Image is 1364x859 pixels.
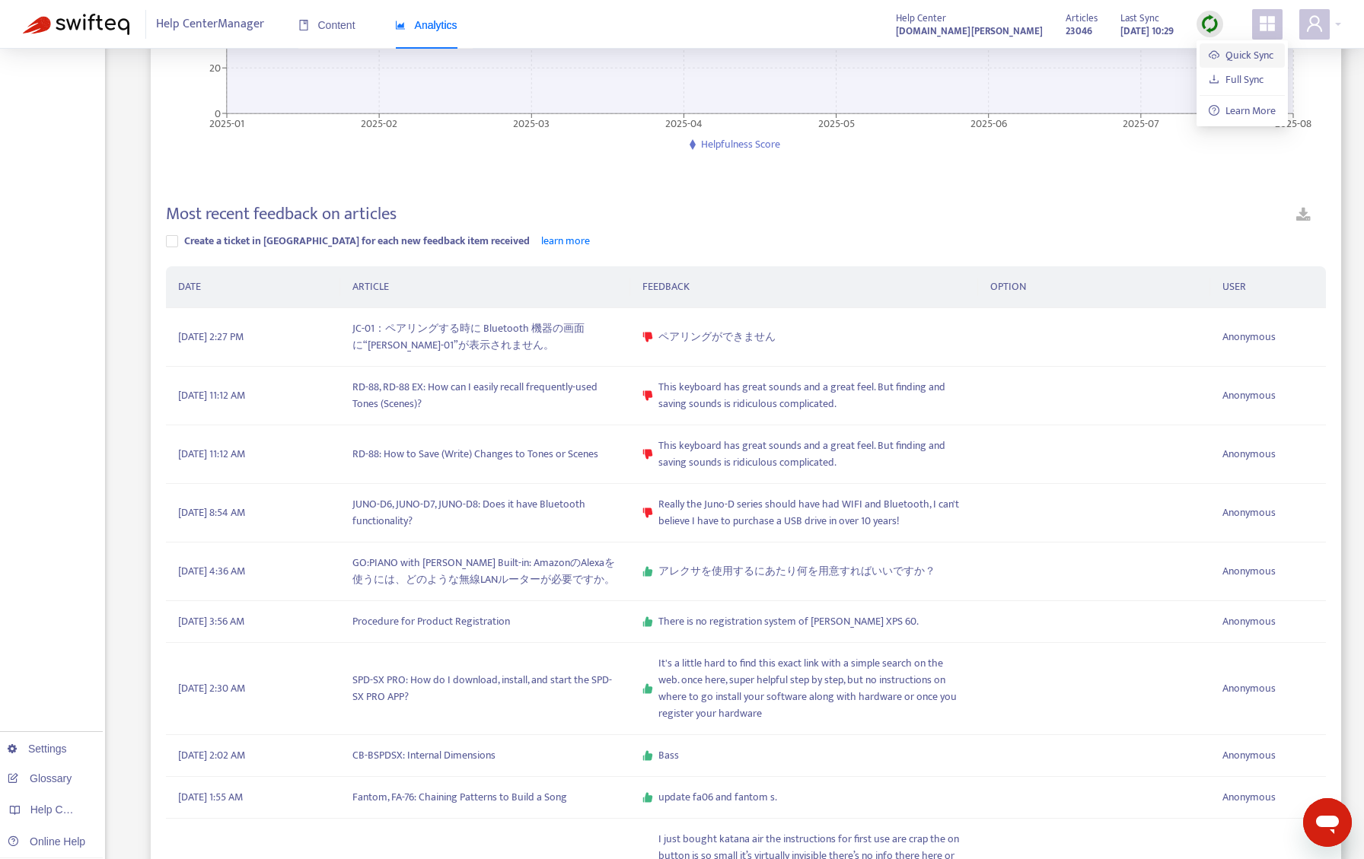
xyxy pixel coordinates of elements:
[978,266,1210,308] th: OPTION
[1222,680,1276,697] span: Anonymous
[541,232,590,250] a: learn more
[1066,23,1092,40] strong: 23046
[642,449,653,460] span: dislike
[215,104,221,122] tspan: 0
[340,308,630,367] td: JC-01：ペアリングする時に Bluetooth 機器の画面に“[PERSON_NAME]-01”が表示されません。
[1275,114,1311,132] tspan: 2025-08
[658,437,966,471] span: This keyboard has great sounds and a great feel. But finding and saving sounds is ridiculous comp...
[178,563,245,580] span: [DATE] 4:36 AM
[395,20,406,30] span: area-chart
[340,425,630,484] td: RD-88: How to Save (Write) Changes to Tones or Scenes
[642,332,653,342] span: dislike
[642,390,653,401] span: dislike
[642,750,653,761] span: like
[1222,563,1276,580] span: Anonymous
[514,114,550,132] tspan: 2025-03
[1120,10,1159,27] span: Last Sync
[658,789,777,806] span: update fa06 and fantom s.
[30,803,93,816] span: Help Centers
[1120,23,1174,40] strong: [DATE] 10:29
[340,735,630,777] td: CB-BSPDSX: Internal Dimensions
[658,613,919,630] span: There is no registration system of [PERSON_NAME] XPS 60.
[1210,266,1326,308] th: USER
[178,613,244,630] span: [DATE] 3:56 AM
[630,266,978,308] th: FEEDBACK
[642,792,653,803] span: like
[178,747,245,764] span: [DATE] 2:02 AM
[362,114,398,132] tspan: 2025-02
[1222,446,1276,463] span: Anonymous
[970,114,1007,132] tspan: 2025-06
[1303,798,1352,847] iframe: メッセージングウィンドウを開くボタン
[658,655,966,722] span: It's a little hard to find this exact link with a simple search on the web. once here, super help...
[209,114,244,132] tspan: 2025-01
[340,266,630,308] th: ARTICLE
[395,19,457,31] span: Analytics
[298,20,309,30] span: book
[658,563,935,580] span: アレクサを使用するにあたり何を用意すればいいですか？
[1209,46,1273,64] a: Quick Sync
[8,743,67,755] a: Settings
[642,566,653,577] span: like
[340,643,630,735] td: SPD-SX PRO: How do I download, install, and start the SPD-SX PRO APP?
[178,329,244,345] span: [DATE] 2:27 PM
[896,22,1043,40] a: [DOMAIN_NAME][PERSON_NAME]
[340,367,630,425] td: RD-88, RD-88 EX: How can I easily recall frequently-used Tones (Scenes)?
[184,232,530,250] span: Create a ticket in [GEOGRAPHIC_DATA] for each new feedback item received
[1258,14,1276,33] span: appstore
[642,616,653,627] span: like
[1123,114,1159,132] tspan: 2025-07
[1222,789,1276,806] span: Anonymous
[1222,387,1276,404] span: Anonymous
[658,329,776,345] span: ペアリングができません
[166,204,397,224] h4: Most recent feedback on articles
[1222,613,1276,630] span: Anonymous
[896,23,1043,40] strong: [DOMAIN_NAME][PERSON_NAME]
[1209,71,1264,88] a: Full Sync
[340,542,630,601] td: GO:PIANO with [PERSON_NAME] Built-in: AmazonのAlexaを使うには、どのような無線LANルーターが必要ですか。
[8,835,85,848] a: Online Help
[658,747,679,764] span: Bass
[340,777,630,819] td: Fantom, FA-76: Chaining Patterns to Build a Song
[818,114,855,132] tspan: 2025-05
[23,14,129,35] img: Swifteq
[665,114,703,132] tspan: 2025-04
[1066,10,1098,27] span: Articles
[1209,102,1276,119] a: question-circleLearn More
[340,601,630,643] td: Procedure for Product Registration
[642,507,653,518] span: dislike
[1222,504,1276,521] span: Anonymous
[658,496,966,530] span: Really the Juno-D series should have had WIFI and Bluetooth, I can't believe I have to purchase a...
[178,680,245,697] span: [DATE] 2:30 AM
[896,10,946,27] span: Help Center
[8,772,72,784] a: Glossary
[178,789,243,806] span: [DATE] 1:55 AM
[701,135,780,153] span: Helpfulness Score
[340,484,630,542] td: JUNO-D6, JUNO-D7, JUNO-D8: Does it have Bluetooth functionality?
[1222,329,1276,345] span: Anonymous
[298,19,355,31] span: Content
[156,10,264,39] span: Help Center Manager
[1200,14,1219,33] img: sync.dc5367851b00ba804db3.png
[166,266,340,308] th: DATE
[642,683,653,694] span: like
[209,59,221,77] tspan: 20
[178,387,245,404] span: [DATE] 11:12 AM
[178,446,245,463] span: [DATE] 11:12 AM
[658,379,966,412] span: This keyboard has great sounds and a great feel. But finding and saving sounds is ridiculous comp...
[178,504,245,521] span: [DATE] 8:54 AM
[1222,747,1276,764] span: Anonymous
[1305,14,1324,33] span: user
